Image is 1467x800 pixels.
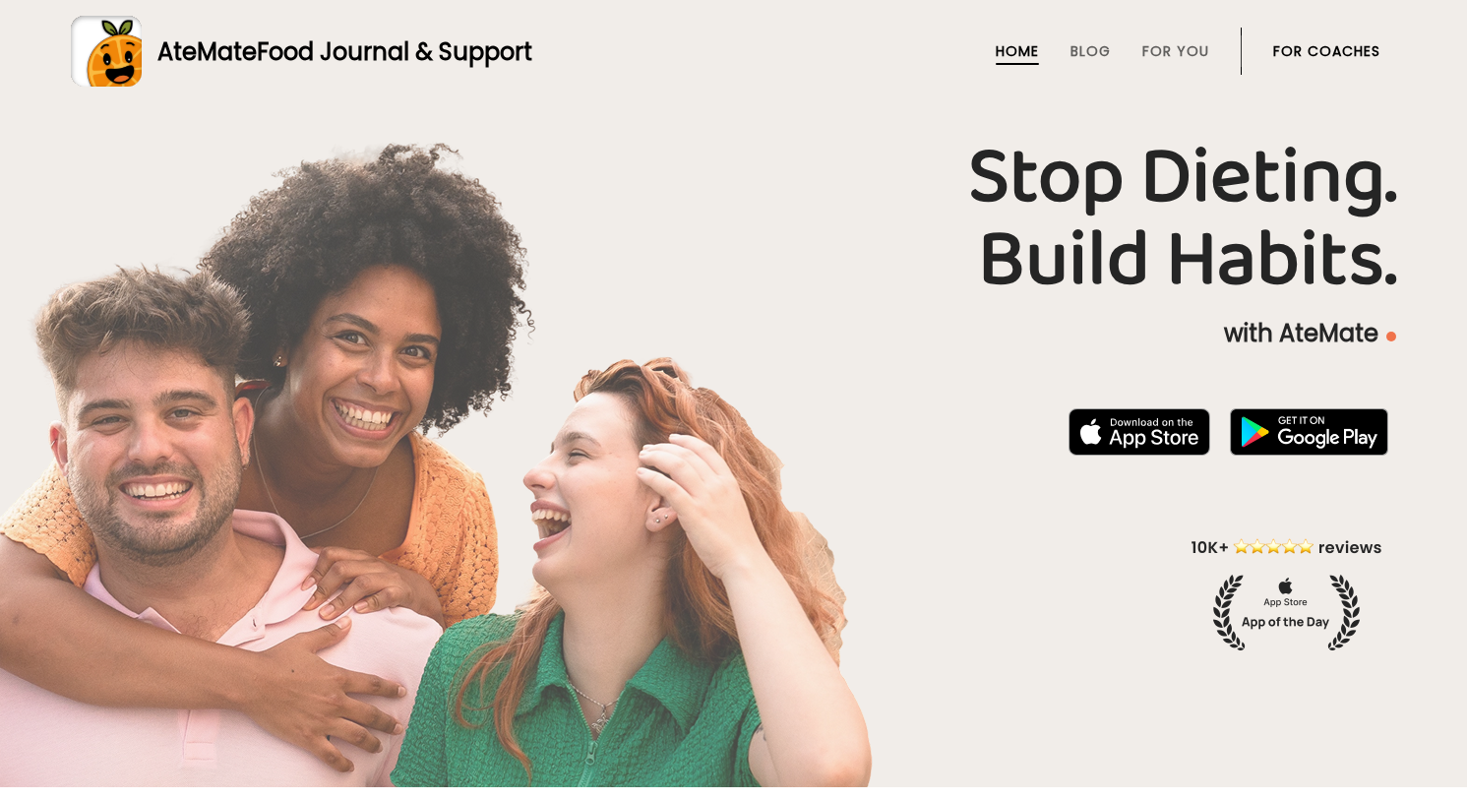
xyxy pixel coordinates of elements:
[142,34,532,69] div: AteMate
[1177,535,1396,650] img: home-hero-appoftheday.png
[71,318,1396,349] p: with AteMate
[71,16,1396,87] a: AteMateFood Journal & Support
[71,137,1396,302] h1: Stop Dieting. Build Habits.
[257,35,532,68] span: Food Journal & Support
[1273,43,1380,59] a: For Coaches
[996,43,1039,59] a: Home
[1230,408,1388,456] img: badge-download-google.png
[1069,408,1210,456] img: badge-download-apple.svg
[1070,43,1111,59] a: Blog
[1142,43,1209,59] a: For You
